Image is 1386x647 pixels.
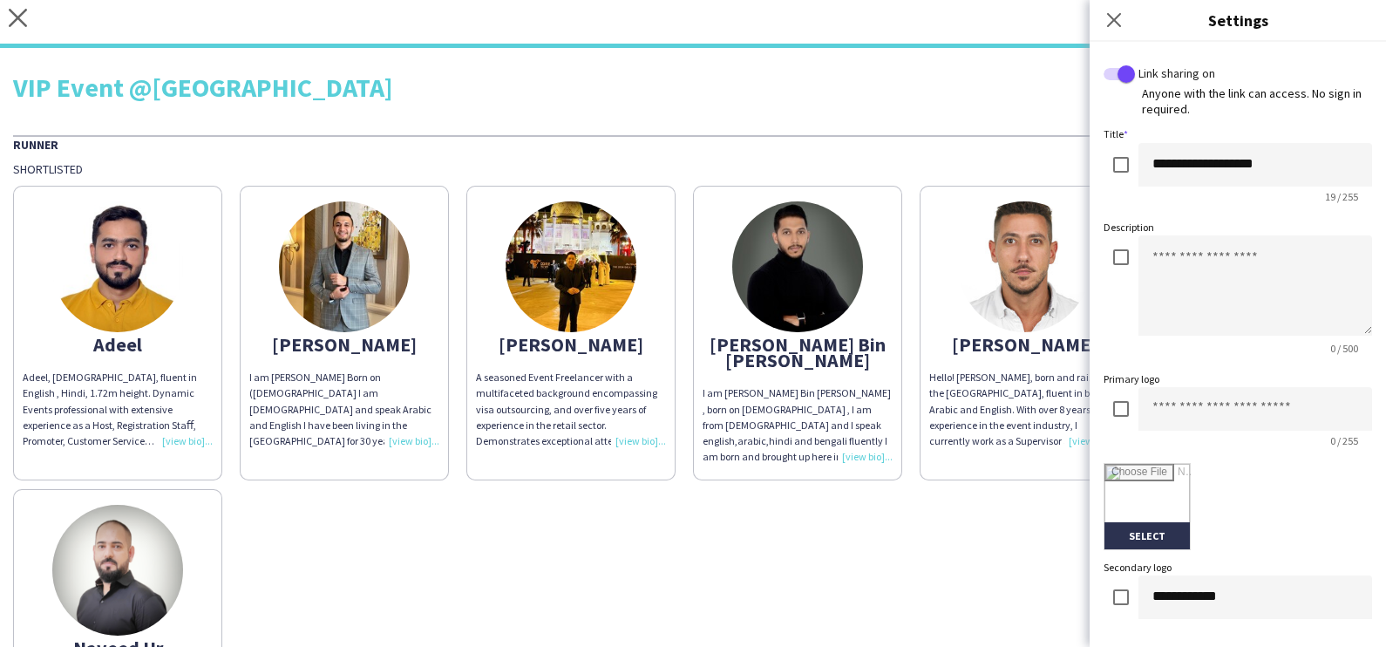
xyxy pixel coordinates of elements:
div: [PERSON_NAME] [476,337,666,352]
div: Anyone with the link can access. No sign in required. [1104,85,1372,117]
div: Adeel, [DEMOGRAPHIC_DATA], fluent in English , Hindi, 1.72m height. Dynamic Events professional w... [23,370,213,449]
div: [PERSON_NAME] Bin [PERSON_NAME] [703,337,893,368]
div: Runner [13,135,1373,153]
label: Primary logo [1104,372,1159,385]
label: Secondary logo [1104,561,1172,574]
label: Title [1104,127,1128,140]
span: 12 / 255 [1311,623,1372,636]
div: Shortlisted [13,161,1373,177]
img: thumb-640749933ef8d.jpeg [279,201,410,332]
div: VIP Event @[GEOGRAPHIC_DATA] [13,74,1373,100]
img: thumb-64457533973b8.jpeg [959,201,1090,332]
div: I am [PERSON_NAME] Born on ([DEMOGRAPHIC_DATA] I am [DEMOGRAPHIC_DATA] and speak Arabic and Engli... [249,370,439,449]
div: Adeel [23,337,213,352]
label: Link sharing on [1135,65,1215,81]
div: A seasoned Event Freelancer with a multifaceted background encompassing visa outsourcing, and ove... [476,370,666,449]
label: Description [1104,221,1154,234]
img: thumb-67755c6606872.jpeg [732,201,863,332]
span: 19 / 255 [1311,190,1372,203]
span: 0 / 500 [1316,342,1372,355]
span: 0 / 255 [1316,434,1372,447]
img: thumb-661e2dfaedb6e.png [52,505,183,636]
div: [PERSON_NAME] [929,337,1119,352]
img: thumb-650b3ed19714f.jpg [52,201,183,332]
div: I am [PERSON_NAME] Bin [PERSON_NAME] , born on [DEMOGRAPHIC_DATA] , I am from [DEMOGRAPHIC_DATA] ... [703,385,893,465]
div: Hello! [PERSON_NAME], born and raised in the [GEOGRAPHIC_DATA], fluent in both Arabic and English... [929,370,1119,449]
img: thumb-65e04bf05e3f8.jpeg [506,201,636,332]
div: [PERSON_NAME] [249,337,439,352]
h3: Settings [1090,9,1386,31]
